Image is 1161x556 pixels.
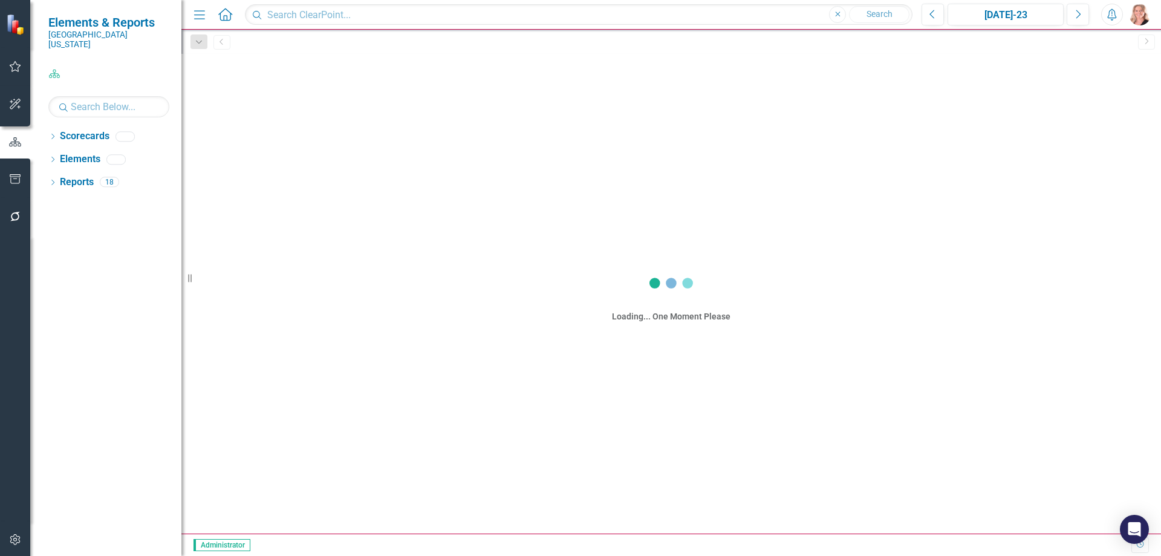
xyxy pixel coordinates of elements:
[948,4,1064,25] button: [DATE]-23
[952,8,1059,22] div: [DATE]-23
[48,15,169,30] span: Elements & Reports
[6,14,27,35] img: ClearPoint Strategy
[1120,515,1149,544] div: Open Intercom Messenger
[193,539,250,551] span: Administrator
[245,4,912,25] input: Search ClearPoint...
[60,175,94,189] a: Reports
[60,129,109,143] a: Scorecards
[849,6,909,23] button: Search
[612,310,730,322] div: Loading... One Moment Please
[100,177,119,188] div: 18
[867,9,893,19] span: Search
[60,152,100,166] a: Elements
[48,30,169,50] small: [GEOGRAPHIC_DATA][US_STATE]
[1129,4,1151,25] img: Tiffany LaCoste
[48,96,169,117] input: Search Below...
